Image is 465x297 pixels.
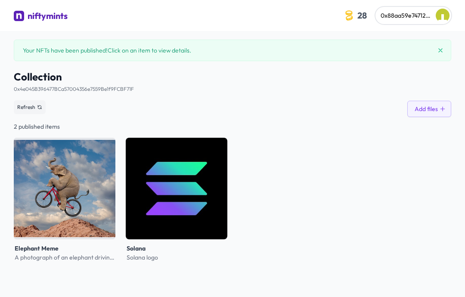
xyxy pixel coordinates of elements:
button: 0x88aa59e747120fd524dd1de75e15e6d260c7a58d [375,7,451,24]
img: niftymints logo [14,11,24,21]
button: 28 [341,7,372,24]
p: A photograph of an elephant driving a bicycle. [15,253,115,262]
div: Click to show details [126,138,227,239]
button: Add files [407,101,451,117]
p: Solana logo [127,253,158,262]
span: Refresh [17,104,35,111]
span: Solana [127,244,146,252]
a: SolanaSolanaSolana logo [126,138,227,262]
a: 0x4e045B396477BCa57004356e7559Be1f9FCBF71F [14,86,134,92]
a: Elephant MemeElephant MemeA photograph of an elephant driving a bicycle. [14,138,115,262]
div: Click to show details [14,138,115,239]
span: Your NFTs have been published! Click on an item to view details. [23,46,191,55]
div: 2 published items [14,122,451,131]
img: Solana [126,138,227,239]
a: niftymints [14,10,68,24]
div: niftymints [28,10,68,22]
img: coin-icon.3a8a4044.svg [342,9,356,22]
button: Refresh [14,100,46,114]
span: Collection [14,70,451,84]
span: 28 [356,9,369,22]
img: Lin Dog [436,9,449,22]
span: Elephant Meme [15,244,59,252]
img: Elephant Meme [14,138,115,239]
